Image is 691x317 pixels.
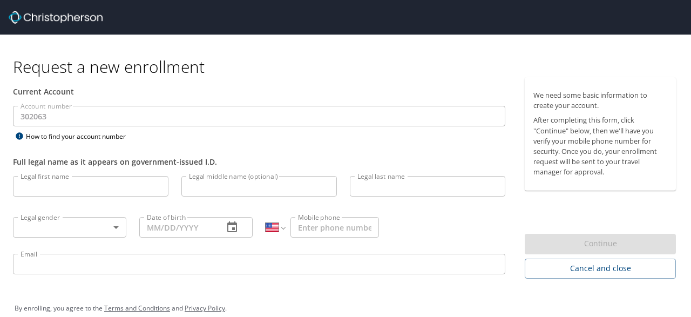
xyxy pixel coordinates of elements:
[533,90,667,111] p: We need some basic information to create your account.
[185,303,225,313] a: Privacy Policy
[13,56,685,77] h1: Request a new enrollment
[13,86,505,97] div: Current Account
[533,115,667,177] p: After completing this form, click "Continue" below, then we'll have you verify your mobile phone ...
[9,11,103,24] img: cbt logo
[13,217,126,238] div: ​
[104,303,170,313] a: Terms and Conditions
[525,259,676,279] button: Cancel and close
[13,156,505,167] div: Full legal name as it appears on government-issued I.D.
[139,217,215,238] input: MM/DD/YYYY
[290,217,379,238] input: Enter phone number
[13,130,148,143] div: How to find your account number
[533,262,667,275] span: Cancel and close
